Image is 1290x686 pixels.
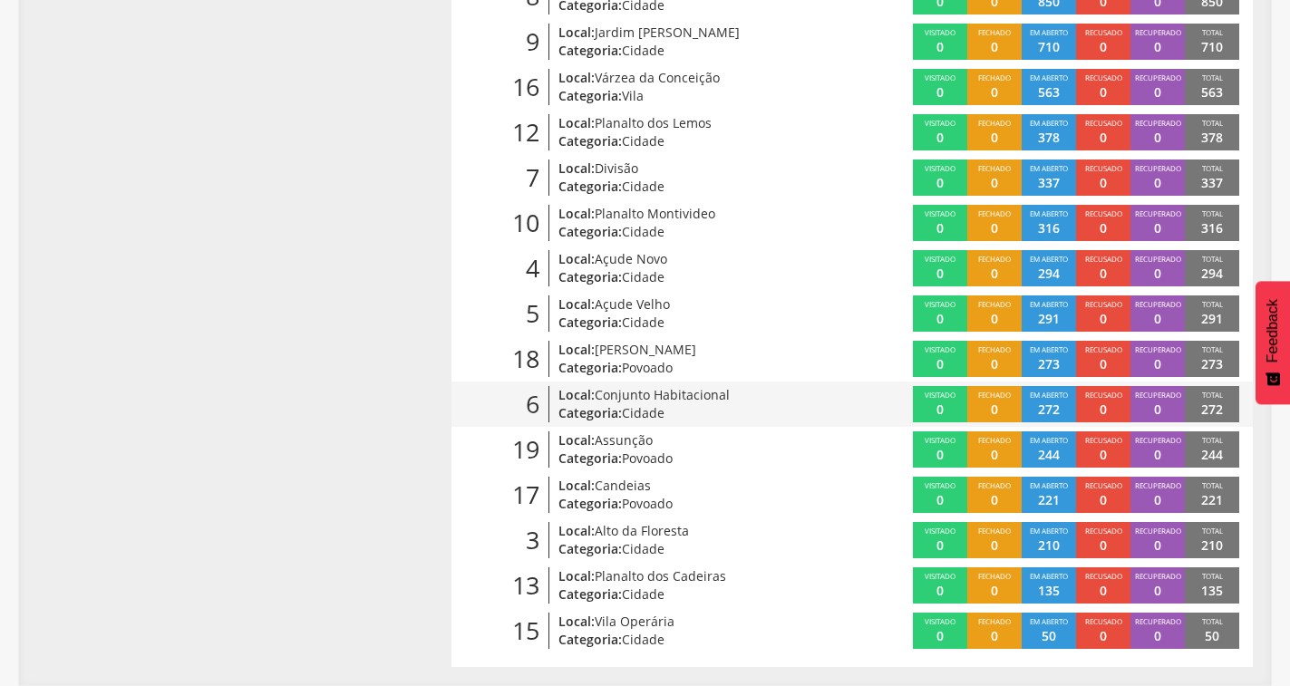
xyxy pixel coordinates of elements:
span: Em aberto [1030,390,1068,400]
span: Em aberto [1030,254,1068,264]
span: Em aberto [1030,72,1068,82]
p: 0 [991,446,998,464]
p: 0 [936,265,944,283]
p: Local: [558,205,815,223]
p: Categoria: [558,585,815,604]
span: Recuperado [1135,480,1181,490]
span: Em aberto [1030,118,1068,128]
p: 0 [1154,174,1161,192]
p: 0 [1154,401,1161,419]
button: Feedback - Mostrar pesquisa [1256,281,1290,404]
p: Local: [558,159,815,178]
p: 0 [1100,401,1107,419]
span: Fechado [978,254,1011,264]
span: 4 [526,251,539,286]
span: Fechado [978,480,1011,490]
span: Recusado [1085,118,1122,128]
p: Local: [558,250,815,268]
p: 316 [1038,219,1060,237]
p: 272 [1038,401,1060,419]
span: Total [1202,27,1223,37]
p: 0 [991,627,998,645]
p: 0 [1100,310,1107,328]
span: Jardim [PERSON_NAME] [595,24,740,41]
p: 0 [1100,83,1107,101]
span: Recusado [1085,208,1122,218]
p: Categoria: [558,314,815,332]
span: Total [1202,118,1223,128]
span: Em aberto [1030,616,1068,626]
p: 210 [1038,536,1060,555]
span: Total [1202,208,1223,218]
p: 710 [1038,38,1060,56]
p: 135 [1038,582,1060,600]
p: 0 [1154,129,1161,147]
span: Recusado [1085,344,1122,354]
span: Visitado [925,616,955,626]
span: Total [1202,344,1223,354]
p: Categoria: [558,495,815,513]
span: Açude Velho [595,295,670,313]
p: 0 [1100,219,1107,237]
span: Recuperado [1135,299,1181,309]
span: Planalto dos Lemos [595,114,712,131]
p: Categoria: [558,223,815,241]
p: 0 [1154,355,1161,373]
span: Várzea da Conceição [595,69,720,86]
span: Recuperado [1135,163,1181,173]
span: Cidade [622,540,664,557]
span: Visitado [925,571,955,581]
span: Em aberto [1030,435,1068,445]
p: 378 [1038,129,1060,147]
span: Fechado [978,571,1011,581]
span: Povoado [622,449,673,467]
span: Recuperado [1135,616,1181,626]
span: Cidade [622,631,664,648]
span: 6 [526,387,539,422]
span: 16 [512,70,539,105]
p: 0 [1154,446,1161,464]
span: Recuperado [1135,254,1181,264]
p: Categoria: [558,268,815,286]
span: Visitado [925,344,955,354]
span: Fechado [978,526,1011,536]
p: 0 [936,38,944,56]
span: 12 [512,115,539,150]
p: 0 [1154,491,1161,509]
p: 0 [1100,265,1107,283]
span: Recusado [1085,254,1122,264]
span: Visitado [925,254,955,264]
p: 337 [1038,174,1060,192]
p: 135 [1201,582,1223,600]
p: 0 [1100,38,1107,56]
p: 210 [1201,536,1223,555]
p: 0 [936,627,944,645]
span: Fechado [978,208,1011,218]
p: Local: [558,386,815,404]
p: 294 [1038,265,1060,283]
span: Recusado [1085,72,1122,82]
p: 0 [991,265,998,283]
p: 0 [1100,446,1107,464]
span: Recuperado [1135,390,1181,400]
p: 221 [1201,491,1223,509]
span: 3 [526,523,539,558]
span: Total [1202,480,1223,490]
span: Recusado [1085,390,1122,400]
span: Em aberto [1030,344,1068,354]
span: Assunção [595,431,653,449]
p: Categoria: [558,359,815,377]
p: 0 [936,129,944,147]
p: 0 [991,491,998,509]
span: Cidade [622,314,664,331]
span: Recuperado [1135,526,1181,536]
p: 0 [991,310,998,328]
span: Visitado [925,118,955,128]
p: 0 [936,491,944,509]
span: 17 [512,478,539,513]
span: 19 [512,432,539,468]
span: 13 [512,568,539,604]
p: 0 [936,446,944,464]
span: Recusado [1085,571,1122,581]
p: Categoria: [558,42,815,60]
